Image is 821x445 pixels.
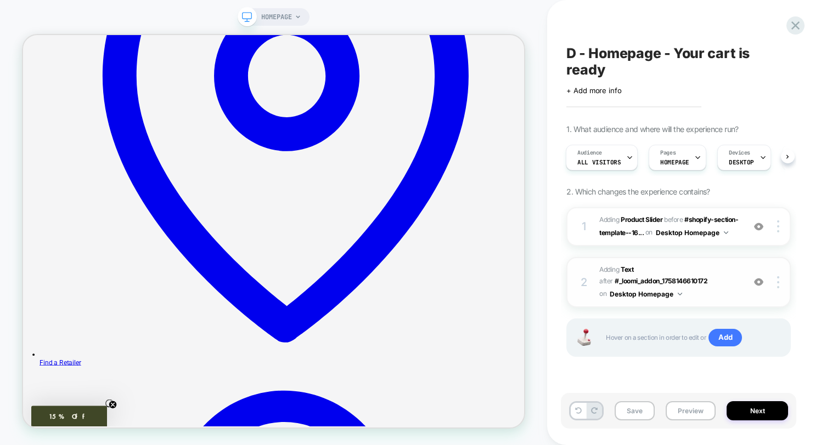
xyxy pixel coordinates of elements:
[656,226,728,239] button: Desktop Homepage
[754,277,763,287] img: crossed eye
[660,149,676,157] span: Pages
[261,8,292,26] span: HOMEPAGE
[577,158,621,166] span: All Visitors
[578,272,589,292] div: 2
[599,265,633,273] span: Adding
[606,329,779,346] span: Hover on a section in order to edit or
[566,45,791,78] span: D - Homepage - Your cart is ready
[777,220,779,232] img: close
[664,215,683,224] span: BEFORE
[599,288,606,300] span: on
[729,158,754,166] span: DESKTOP
[610,287,682,301] button: Desktop Homepage
[22,431,77,442] span: Find a Retailer
[599,215,662,224] span: Adding
[621,265,633,273] b: Text
[573,329,595,346] img: Joystick
[678,293,682,295] img: down arrow
[666,401,716,420] button: Preview
[729,149,750,157] span: Devices
[566,86,621,95] span: + Add more info
[566,187,710,196] span: 2. Which changes the experience contains?
[660,158,689,166] span: HOMEPAGE
[645,226,653,238] span: on
[599,277,613,285] span: AFTER
[22,421,668,442] a: Find a Retailer
[724,231,728,234] img: down arrow
[566,124,738,134] span: 1. What audience and where will the experience run?
[708,329,742,346] span: Add
[615,401,655,420] button: Save
[578,216,589,236] div: 1
[621,215,662,224] b: Product Slider
[615,277,707,285] span: #_loomi_addon_1758146610172
[754,222,763,231] img: crossed eye
[777,276,779,288] img: close
[577,149,602,157] span: Audience
[727,401,788,420] button: Next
